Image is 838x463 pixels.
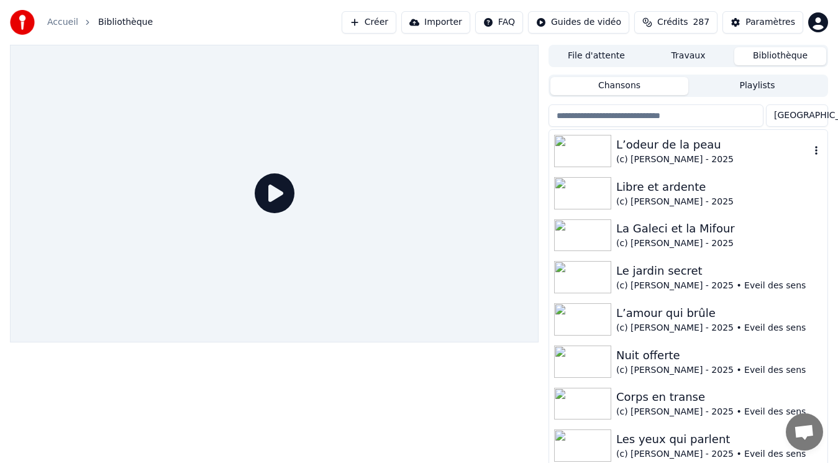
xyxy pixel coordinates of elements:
[642,47,734,65] button: Travaux
[657,16,688,29] span: Crédits
[616,364,822,377] div: (c) [PERSON_NAME] - 2025 • Eveil des sens
[47,16,153,29] nav: breadcrumb
[688,77,826,95] button: Playlists
[616,431,822,448] div: Les yeux qui parlent
[634,11,717,34] button: Crédits287
[550,77,688,95] button: Chansons
[616,237,822,250] div: (c) [PERSON_NAME] - 2025
[47,16,78,29] a: Accueil
[616,280,822,292] div: (c) [PERSON_NAME] - 2025 • Eveil des sens
[342,11,396,34] button: Créer
[528,11,629,34] button: Guides de vidéo
[98,16,153,29] span: Bibliothèque
[616,322,822,334] div: (c) [PERSON_NAME] - 2025 • Eveil des sens
[734,47,826,65] button: Bibliothèque
[616,262,822,280] div: Le jardin secret
[616,196,822,208] div: (c) [PERSON_NAME] - 2025
[616,388,822,406] div: Corps en transe
[616,406,822,418] div: (c) [PERSON_NAME] - 2025 • Eveil des sens
[616,220,822,237] div: La Galeci et la Mifour
[616,347,822,364] div: Nuit offerte
[475,11,523,34] button: FAQ
[10,10,35,35] img: youka
[616,305,822,322] div: L’amour qui brûle
[616,136,810,154] div: L’odeur de la peau
[401,11,470,34] button: Importer
[616,178,822,196] div: Libre et ardente
[786,413,823,451] div: Ouvrir le chat
[616,154,810,166] div: (c) [PERSON_NAME] - 2025
[722,11,803,34] button: Paramètres
[616,448,822,461] div: (c) [PERSON_NAME] - 2025 • Eveil des sens
[693,16,709,29] span: 287
[745,16,795,29] div: Paramètres
[550,47,642,65] button: File d'attente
